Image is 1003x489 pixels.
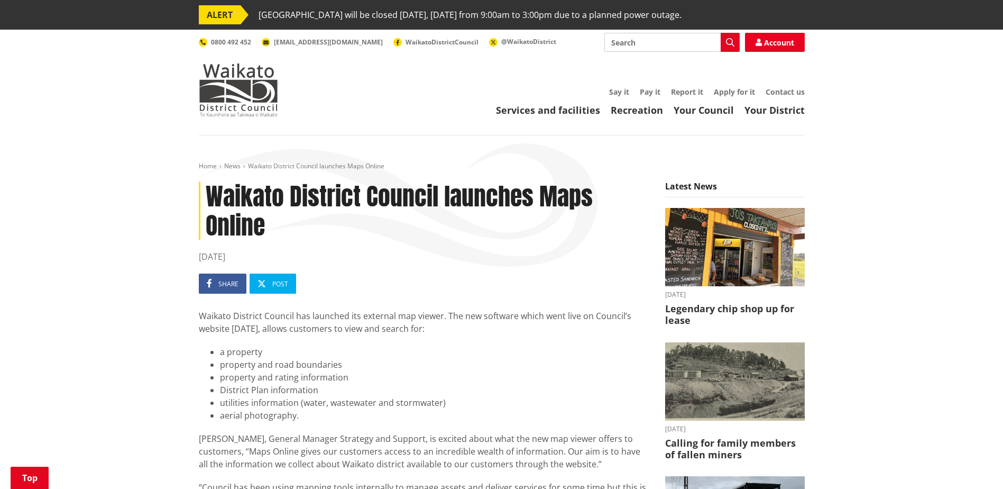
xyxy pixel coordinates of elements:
[274,38,383,47] span: [EMAIL_ADDRESS][DOMAIN_NAME]
[665,303,805,326] h3: Legendary chip shop up for lease
[199,432,649,470] p: [PERSON_NAME], General Manager Strategy and Support, is excited about what the new map viewer off...
[199,162,805,171] nav: breadcrumb
[766,87,805,97] a: Contact us
[611,104,663,116] a: Recreation
[218,279,238,288] span: Share
[248,161,384,170] span: Waikato District Council launches Maps Online
[489,37,556,46] a: @WaikatoDistrict
[671,87,703,97] a: Report it
[262,38,383,47] a: [EMAIL_ADDRESS][DOMAIN_NAME]
[604,33,740,52] input: Search input
[199,5,241,24] span: ALERT
[665,426,805,432] time: [DATE]
[250,274,296,294] a: Post
[199,64,278,116] img: Waikato District Council - Te Kaunihera aa Takiwaa o Waikato
[220,346,649,358] li: a property
[272,279,288,288] span: Post
[665,342,805,421] img: Glen Afton Mine 1939
[220,358,649,371] li: property and road boundaries
[199,250,649,263] time: [DATE]
[665,342,805,461] a: A black-and-white historic photograph shows a hillside with trees, small buildings, and cylindric...
[640,87,660,97] a: Pay it
[220,409,649,422] li: aerial photography.
[211,38,251,47] span: 0800 492 452
[501,37,556,46] span: @WaikatoDistrict
[199,161,217,170] a: Home
[714,87,755,97] a: Apply for it
[665,182,805,197] h5: Latest News
[674,104,734,116] a: Your Council
[665,438,805,460] h3: Calling for family members of fallen miners
[665,292,805,298] time: [DATE]
[220,396,649,409] li: utilities information (water, wastewater and stormwater)
[259,5,682,24] span: [GEOGRAPHIC_DATA] will be closed [DATE], [DATE] from 9:00am to 3:00pm due to a planned power outage.
[496,104,600,116] a: Services and facilities
[224,161,241,170] a: News
[220,384,649,396] li: District Plan information
[665,208,805,327] a: Outdoor takeaway stand with chalkboard menus listing various foods, like burgers and chips. A fri...
[406,38,479,47] span: WaikatoDistrictCouncil
[199,274,246,294] a: Share
[665,208,805,287] img: Jo's takeaways, Papahua Reserve, Raglan
[199,38,251,47] a: 0800 492 452
[220,371,649,384] li: property and rating information
[199,310,649,335] p: Waikato District Council has launched its external map viewer. The new software which went live o...
[745,33,805,52] a: Account
[393,38,479,47] a: WaikatoDistrictCouncil
[199,182,649,240] h1: Waikato District Council launches Maps Online
[744,104,805,116] a: Your District
[11,467,49,489] a: Top
[609,87,629,97] a: Say it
